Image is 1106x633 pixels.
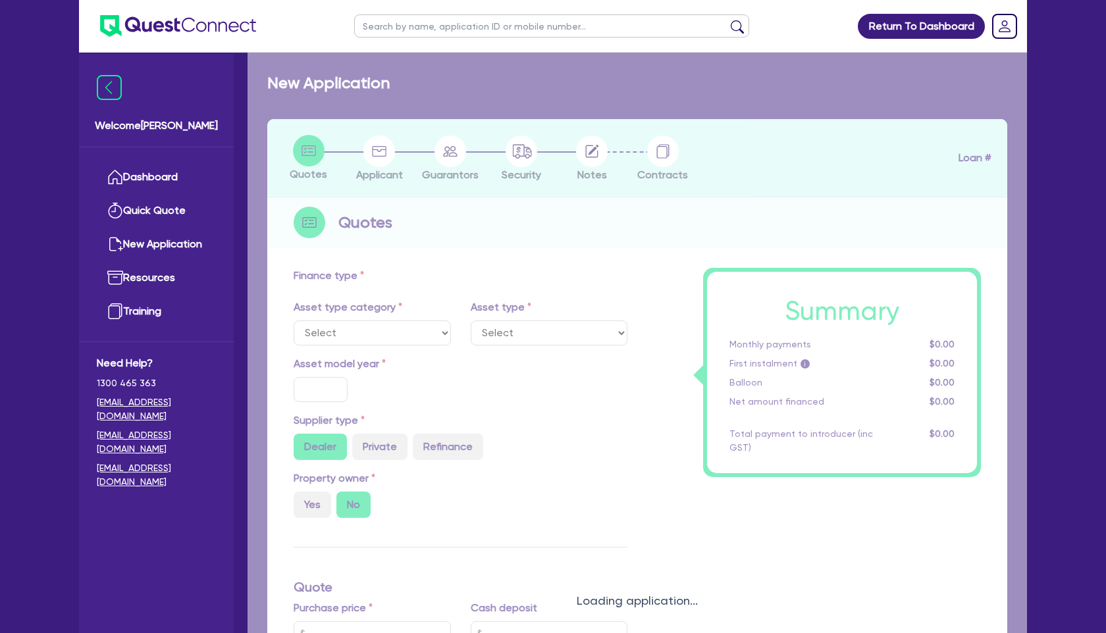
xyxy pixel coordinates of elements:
[97,228,216,261] a: New Application
[97,194,216,228] a: Quick Quote
[97,461,216,489] a: [EMAIL_ADDRESS][DOMAIN_NAME]
[107,270,123,286] img: resources
[107,203,123,218] img: quick-quote
[354,14,749,38] input: Search by name, application ID or mobile number...
[97,295,216,328] a: Training
[248,592,1027,609] div: Loading application...
[97,161,216,194] a: Dashboard
[97,376,216,390] span: 1300 465 363
[107,303,123,319] img: training
[107,236,123,252] img: new-application
[97,261,216,295] a: Resources
[95,118,218,134] span: Welcome [PERSON_NAME]
[97,428,216,456] a: [EMAIL_ADDRESS][DOMAIN_NAME]
[97,395,216,423] a: [EMAIL_ADDRESS][DOMAIN_NAME]
[987,9,1022,43] a: Dropdown toggle
[858,14,985,39] a: Return To Dashboard
[97,355,216,371] span: Need Help?
[100,15,256,37] img: quest-connect-logo-blue
[97,75,122,100] img: icon-menu-close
